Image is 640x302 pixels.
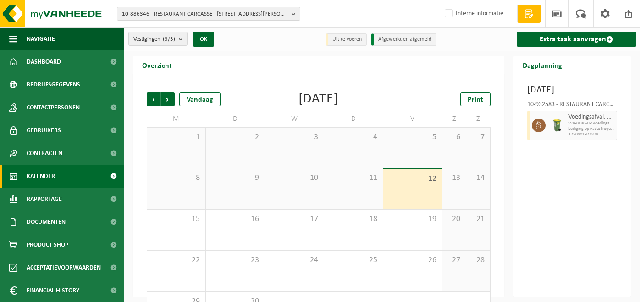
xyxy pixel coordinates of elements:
span: Bedrijfsgegevens [27,73,80,96]
span: 25 [329,255,378,265]
button: Vestigingen(3/3) [128,32,188,46]
h2: Dagplanning [513,56,571,74]
count: (3/3) [163,36,175,42]
span: Dashboard [27,50,61,73]
span: WB-0140-HP voedingsafval, bevat producten van dierlijke oors [568,121,615,126]
div: Vandaag [179,92,221,106]
a: Extra taak aanvragen [517,32,637,47]
span: 4 [329,132,378,142]
span: 24 [270,255,319,265]
a: Print [460,92,491,106]
span: 2 [210,132,260,142]
span: 14 [471,173,486,183]
span: 15 [152,214,201,224]
h2: Overzicht [133,56,181,74]
span: 22 [152,255,201,265]
span: 8 [152,173,201,183]
span: 10 [270,173,319,183]
span: 18 [329,214,378,224]
span: Documenten [27,210,66,233]
button: OK [193,32,214,47]
span: Navigatie [27,27,55,50]
button: 10-886346 - RESTAURANT CARCASSE - [STREET_ADDRESS][PERSON_NAME] [117,7,300,21]
span: 9 [210,173,260,183]
li: Uit te voeren [326,33,367,46]
span: Kalender [27,165,55,188]
span: 16 [210,214,260,224]
span: 11 [329,173,378,183]
td: Z [442,111,466,127]
td: D [324,111,383,127]
span: Vorige [147,92,160,106]
span: 23 [210,255,260,265]
span: 13 [447,173,461,183]
div: [DATE] [298,92,338,106]
span: 26 [388,255,437,265]
span: Volgende [161,92,175,106]
span: Acceptatievoorwaarden [27,256,101,279]
div: 10-932583 - RESTAURANT CARCASSE - KNOKKE [527,102,618,111]
span: 12 [388,174,437,184]
td: M [147,111,206,127]
span: Contracten [27,142,62,165]
span: Lediging op vaste frequentie [568,126,615,132]
label: Interne informatie [443,7,503,21]
td: V [383,111,442,127]
span: Print [468,96,483,103]
span: 6 [447,132,461,142]
td: D [206,111,265,127]
span: Product Shop [27,233,68,256]
span: 5 [388,132,437,142]
span: Financial History [27,279,79,302]
span: 3 [270,132,319,142]
span: Rapportage [27,188,62,210]
span: Contactpersonen [27,96,80,119]
span: 28 [471,255,486,265]
span: 17 [270,214,319,224]
h3: [DATE] [527,83,618,97]
span: Gebruikers [27,119,61,142]
td: Z [466,111,491,127]
span: 19 [388,214,437,224]
span: 21 [471,214,486,224]
span: 1 [152,132,201,142]
span: Voedingsafval, bevat producten van dierlijke oorsprong, onverpakt, categorie 3 [568,113,615,121]
span: 27 [447,255,461,265]
span: 20 [447,214,461,224]
li: Afgewerkt en afgemeld [371,33,436,46]
img: WB-0140-HPE-GN-50 [550,119,564,132]
span: T250001927878 [568,132,615,137]
span: Vestigingen [133,32,175,46]
span: 7 [471,132,486,142]
td: W [265,111,324,127]
span: 10-886346 - RESTAURANT CARCASSE - [STREET_ADDRESS][PERSON_NAME] [122,7,288,21]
